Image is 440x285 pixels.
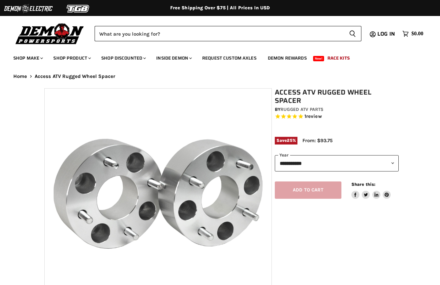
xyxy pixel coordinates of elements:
[151,51,196,65] a: Inside Demon
[351,182,375,187] span: Share this:
[263,51,312,65] a: Demon Rewards
[13,74,27,79] a: Home
[275,155,399,171] select: year
[48,51,95,65] a: Shop Product
[377,30,395,38] span: Log in
[306,114,322,120] span: review
[275,88,399,105] h1: Access ATV Rugged Wheel Spacer
[280,107,323,112] a: Rugged ATV Parts
[95,26,344,41] input: Search
[411,31,423,37] span: $0.00
[35,74,116,79] span: Access ATV Rugged Wheel Spacer
[399,29,427,39] a: $0.00
[313,56,324,61] span: New!
[3,2,53,15] img: Demon Electric Logo 2
[287,138,292,143] span: 25
[304,114,322,120] span: 1 reviews
[344,26,361,41] button: Search
[13,22,86,45] img: Demon Powersports
[8,49,422,65] ul: Main menu
[275,113,399,120] span: Rated 5.0 out of 5 stars 1 reviews
[351,181,391,199] aside: Share this:
[302,138,333,143] span: From: $93.75
[53,2,103,15] img: TGB Logo 2
[275,137,297,144] span: Save %
[96,51,150,65] a: Shop Discounted
[197,51,261,65] a: Request Custom Axles
[374,31,399,37] a: Log in
[95,26,361,41] form: Product
[8,51,47,65] a: Shop Make
[275,106,399,113] div: by
[322,51,355,65] a: Race Kits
